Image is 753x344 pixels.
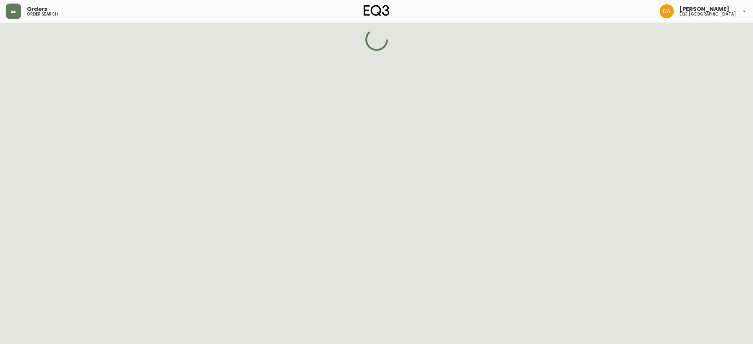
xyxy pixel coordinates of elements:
h5: eq3 [GEOGRAPHIC_DATA] [680,12,736,16]
span: [PERSON_NAME] [680,6,729,12]
span: Orders [27,6,47,12]
img: logo [364,5,390,16]
h5: order search [27,12,58,16]
img: dd1a7e8db21a0ac8adbf82b84ca05374 [660,4,674,18]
